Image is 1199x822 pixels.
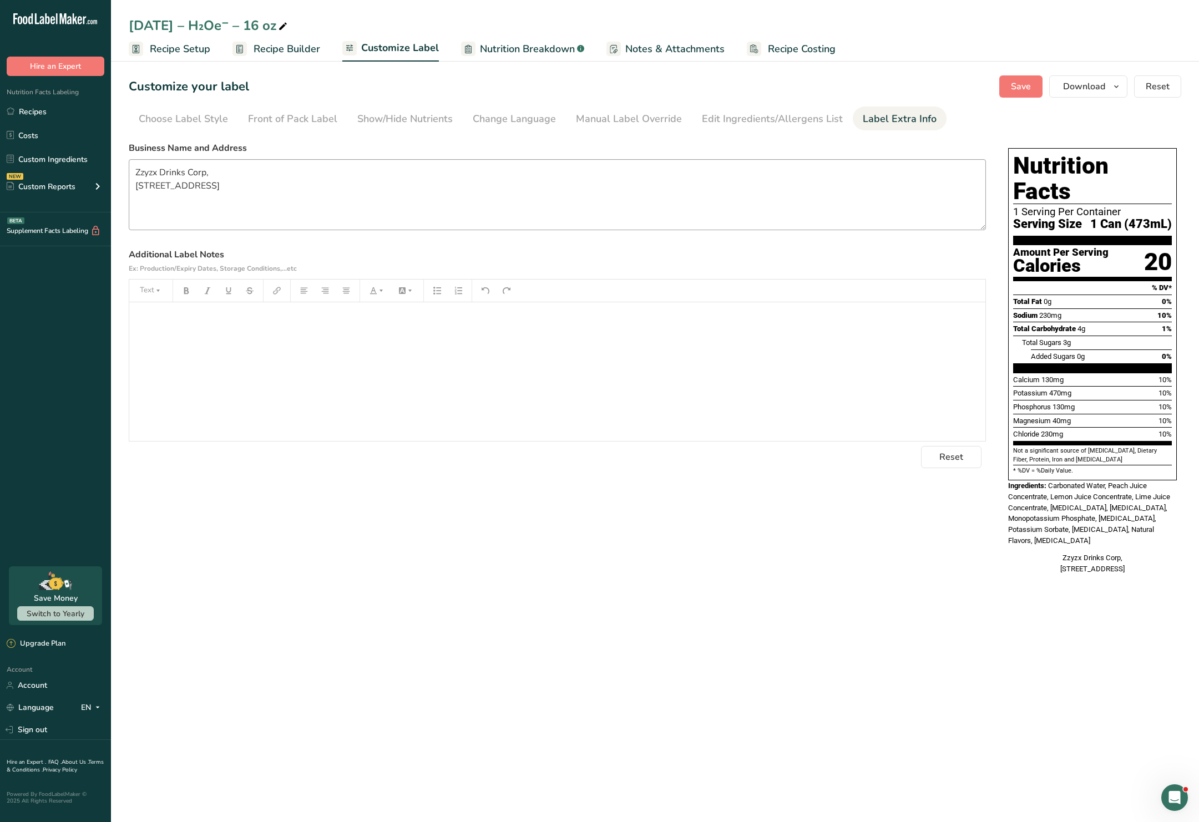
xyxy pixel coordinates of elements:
[863,111,937,126] div: Label Extra Info
[1049,75,1127,98] button: Download
[606,37,725,62] a: Notes & Attachments
[43,766,77,774] a: Privacy Policy
[1162,297,1172,306] span: 0%
[7,758,104,774] a: Terms & Conditions .
[1022,338,1061,347] span: Total Sugars
[342,35,439,62] a: Customize Label
[1077,324,1085,333] span: 4g
[1013,258,1109,274] div: Calories
[1039,311,1061,319] span: 230mg
[1013,465,1172,475] section: * %DV = %Daily Value.
[150,42,210,57] span: Recipe Setup
[1053,417,1071,425] span: 40mg
[17,606,94,621] button: Switch to Yearly
[1013,247,1109,258] div: Amount Per Serving
[81,701,104,714] div: EN
[1013,376,1040,384] span: Calcium
[1090,217,1172,231] span: 1 Can (473mL)
[357,111,453,126] div: Show/Hide Nutrients
[1013,389,1048,397] span: Potassium
[34,592,78,604] div: Save Money
[7,698,54,717] a: Language
[248,111,337,126] div: Front of Pack Label
[1158,389,1172,397] span: 10%
[1162,324,1172,333] span: 1%
[1013,297,1042,306] span: Total Fat
[576,111,682,126] div: Manual Label Override
[999,75,1043,98] button: Save
[1013,153,1172,204] h1: Nutrition Facts
[7,181,75,192] div: Custom Reports
[1134,75,1181,98] button: Reset
[1049,389,1071,397] span: 470mg
[1044,297,1051,306] span: 0g
[1144,247,1172,277] div: 20
[1013,206,1172,217] div: 1 Serving Per Container
[1031,352,1075,361] span: Added Sugars
[939,450,963,464] span: Reset
[480,42,575,57] span: Nutrition Breakdown
[1077,352,1085,361] span: 0g
[747,37,836,62] a: Recipe Costing
[1063,80,1105,93] span: Download
[1013,324,1076,333] span: Total Carbohydrate
[27,608,84,619] span: Switch to Yearly
[7,791,104,804] div: Powered By FoodLabelMaker © 2025 All Rights Reserved
[129,248,986,275] label: Additional Label Notes
[1041,376,1064,384] span: 130mg
[1013,430,1039,438] span: Chloride
[7,638,65,650] div: Upgrade Plan
[1158,417,1172,425] span: 10%
[129,78,249,96] h1: Customize your label
[1013,446,1172,465] section: Not a significant source of [MEDICAL_DATA], Dietary Fiber, Protein, Iron and [MEDICAL_DATA]
[1158,403,1172,411] span: 10%
[921,446,982,468] button: Reset
[1008,481,1046,490] span: Ingredients:
[702,111,843,126] div: Edit Ingredients/Allergens List
[129,37,210,62] a: Recipe Setup
[139,111,228,126] div: Choose Label Style
[1053,403,1075,411] span: 130mg
[1013,417,1051,425] span: Magnesium
[7,57,104,76] button: Hire an Expert
[7,758,46,766] a: Hire an Expert .
[1011,80,1031,93] span: Save
[1013,403,1051,411] span: Phosphorus
[1158,430,1172,438] span: 10%
[48,758,62,766] a: FAQ .
[473,111,556,126] div: Change Language
[1157,311,1172,319] span: 10%
[7,173,23,180] div: NEW
[625,42,725,57] span: Notes & Attachments
[1161,784,1188,811] iframe: Intercom live chat
[361,40,439,55] span: Customize Label
[1041,430,1063,438] span: 230mg
[254,42,320,57] span: Recipe Builder
[62,758,88,766] a: About Us .
[1146,80,1170,93] span: Reset
[134,282,168,300] button: Text
[768,42,836,57] span: Recipe Costing
[1008,481,1170,544] span: Carbonated Water, Peach Juice Concentrate, Lemon Juice Concentrate, Lime Juice Concentrate, [MEDI...
[1063,338,1071,347] span: 3g
[1013,281,1172,295] section: % DV*
[1162,352,1172,361] span: 0%
[129,141,986,155] label: Business Name and Address
[7,217,24,224] div: BETA
[129,16,290,35] div: [DATE] – H₂Oe⁻ – 16 oz
[1008,552,1177,574] div: Zzyzx Drinks Corp, [STREET_ADDRESS]
[232,37,320,62] a: Recipe Builder
[461,37,584,62] a: Nutrition Breakdown
[129,264,297,273] span: Ex: Production/Expiry Dates, Storage Conditions,...etc
[1013,217,1082,231] span: Serving Size
[1013,311,1038,319] span: Sodium
[1158,376,1172,384] span: 10%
